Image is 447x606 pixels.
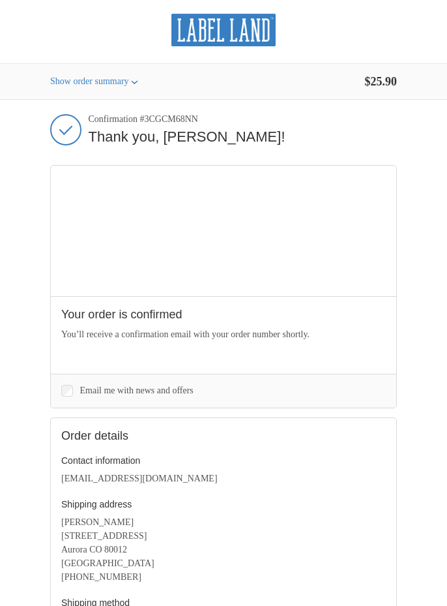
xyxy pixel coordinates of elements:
[51,166,397,296] iframe: Google map displaying pin point of shipping address: Aurora, Colorado
[61,455,386,466] h3: Contact information
[61,307,386,322] h2: Your order is confirmed
[80,386,194,395] span: Email me with news and offers
[61,327,386,341] p: You’ll receive a confirmation email with your order number shortly.
[51,166,396,296] div: Google map displaying pin point of shipping address: Aurora, Colorado
[61,498,386,510] h3: Shipping address
[171,14,276,46] img: Label Land
[61,429,386,444] h2: Order details
[50,76,129,86] span: Show order summary
[365,75,397,88] span: $25.90
[61,474,218,483] bdo: [EMAIL_ADDRESS][DOMAIN_NAME]
[89,114,397,125] span: Confirmation #3CGCM68NN
[61,515,386,584] address: [PERSON_NAME] [STREET_ADDRESS] Aurora CO 80012 [GEOGRAPHIC_DATA] ‎[PHONE_NUMBER]
[89,128,397,147] h2: Thank you, [PERSON_NAME]!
